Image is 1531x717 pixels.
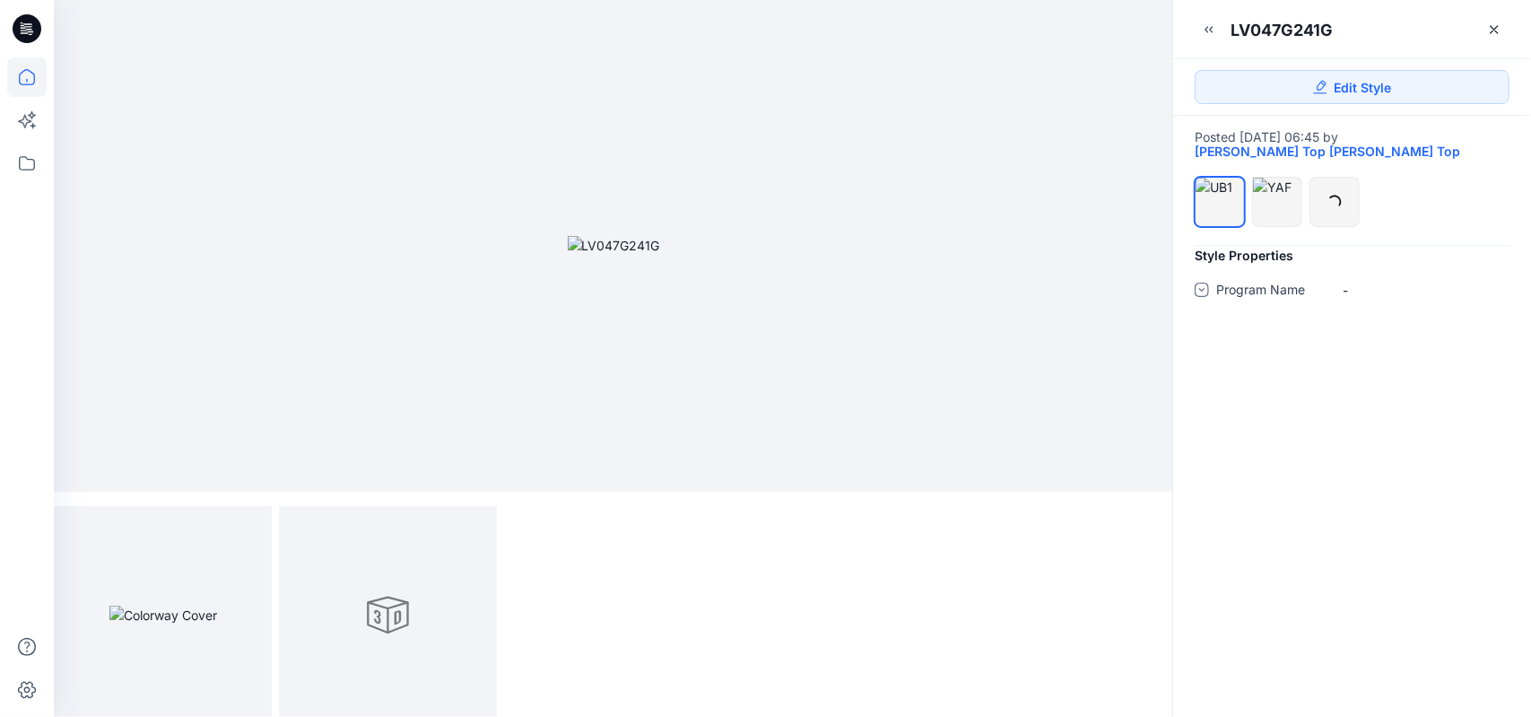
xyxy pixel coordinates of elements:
[1335,78,1392,97] span: Edit Style
[1195,246,1293,265] span: Style Properties
[1195,177,1245,227] div: UB1
[1195,130,1509,159] div: Posted [DATE] 06:45 by
[1195,144,1460,159] a: [PERSON_NAME] Top [PERSON_NAME] Top
[1252,177,1302,227] div: YAF
[109,606,217,625] img: Colorway Cover
[568,236,660,255] img: LV047G241G
[1195,70,1509,104] a: Edit Style
[1480,15,1509,44] a: Close Style Presentation
[1216,279,1324,304] span: Program Name
[1195,15,1223,44] button: Minimize
[1343,281,1370,300] div: -
[1231,19,1333,41] div: LV047G241G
